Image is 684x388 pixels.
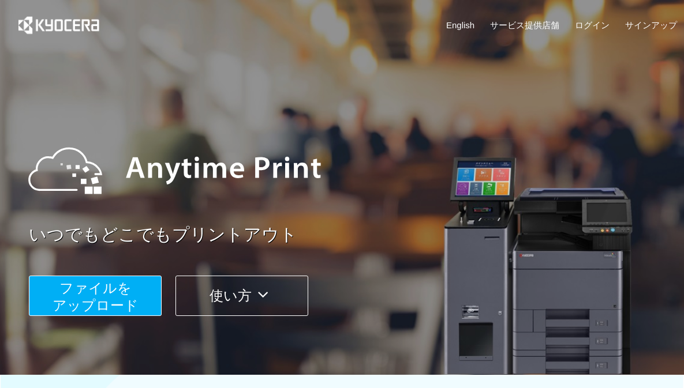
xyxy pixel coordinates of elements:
[575,19,610,31] a: ログイン
[29,223,684,247] a: いつでもどこでもプリントアウト
[53,280,139,313] span: ファイルを ​​アップロード
[175,276,308,316] button: 使い方
[625,19,677,31] a: サインアップ
[446,19,474,31] a: English
[490,19,559,31] a: サービス提供店舗
[29,276,162,316] button: ファイルを​​アップロード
